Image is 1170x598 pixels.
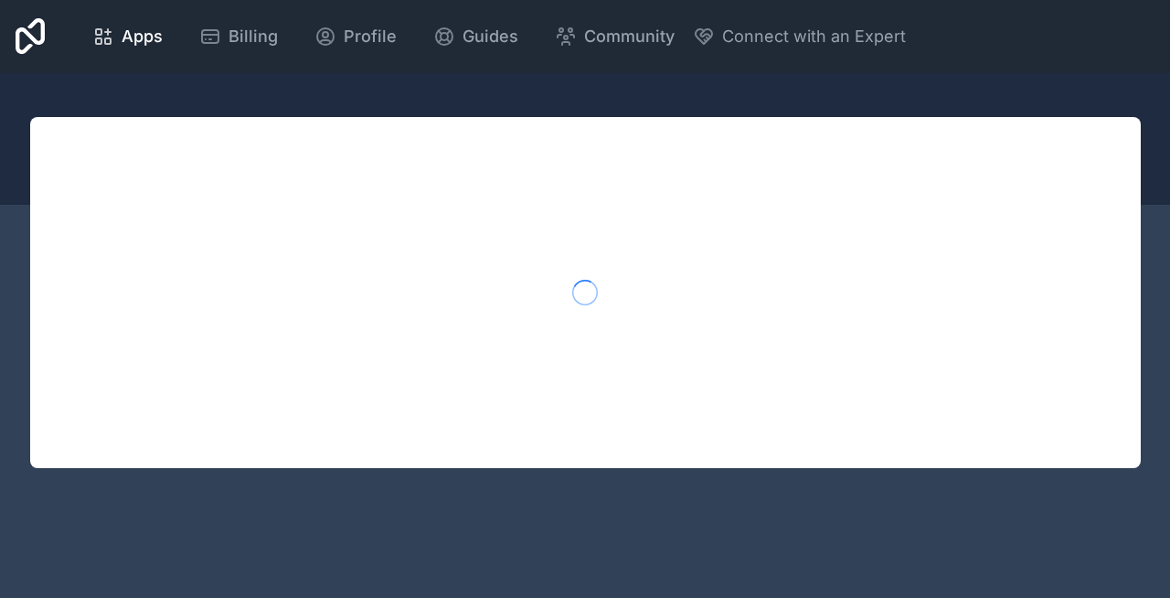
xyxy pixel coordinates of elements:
a: Billing [185,16,292,57]
span: Connect with an Expert [722,24,906,49]
a: Community [540,16,689,57]
button: Connect with an Expert [693,24,906,49]
a: Guides [419,16,533,57]
a: Apps [78,16,177,57]
span: Community [584,24,675,49]
a: Profile [300,16,411,57]
span: Billing [229,24,278,49]
span: Guides [463,24,518,49]
span: Apps [122,24,163,49]
span: Profile [344,24,397,49]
